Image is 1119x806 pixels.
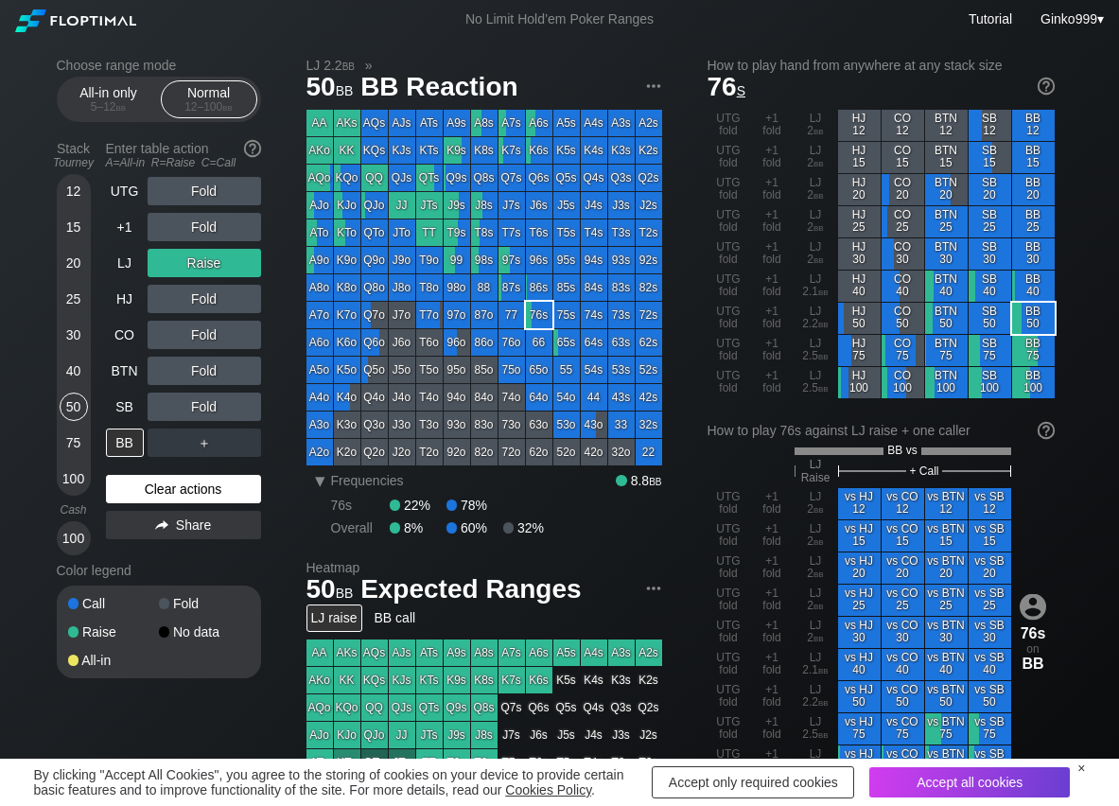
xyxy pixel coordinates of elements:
[361,247,388,273] div: Q9o
[334,219,360,246] div: KTo
[838,142,881,173] div: HJ 15
[1020,593,1046,620] img: icon-avatar.b40e07d9.svg
[498,412,525,438] div: 73o
[553,384,580,411] div: 54o
[498,302,525,328] div: 77
[636,219,662,246] div: T2s
[1012,110,1055,141] div: BB 12
[389,165,415,191] div: QJs
[361,412,388,438] div: Q3o
[416,247,443,273] div: T9o
[60,213,88,241] div: 15
[751,110,794,141] div: +1 fold
[751,142,794,173] div: +1 fold
[581,192,607,219] div: J4s
[65,81,152,117] div: All-in only
[69,100,149,114] div: 5 – 12
[636,137,662,164] div: K2s
[49,133,98,177] div: Stack
[882,206,924,237] div: CO 25
[882,303,924,334] div: CO 50
[148,249,261,277] div: Raise
[389,357,415,383] div: J5o
[444,329,470,356] div: 96o
[389,192,415,219] div: JJ
[838,367,881,398] div: HJ 100
[389,384,415,411] div: J4o
[169,100,249,114] div: 12 – 100
[166,81,253,117] div: Normal
[526,247,552,273] div: 96s
[1036,76,1057,96] img: help.32db89a4.svg
[148,285,261,313] div: Fold
[155,520,168,531] img: share.864f2f62.svg
[444,192,470,219] div: J9s
[708,303,750,334] div: UTG fold
[416,110,443,136] div: ATs
[643,76,664,96] img: ellipsis.fd386fe8.svg
[751,271,794,302] div: +1 fold
[334,302,360,328] div: K7o
[498,192,525,219] div: J7s
[106,213,144,241] div: +1
[1012,271,1055,302] div: BB 40
[526,302,552,328] div: 76s
[795,142,837,173] div: LJ 2
[795,367,837,398] div: LJ 2.5
[608,110,635,136] div: A3s
[813,253,824,266] span: bb
[925,303,968,334] div: BTN 50
[416,192,443,219] div: JTs
[526,137,552,164] div: K6s
[444,274,470,301] div: 98o
[795,206,837,237] div: LJ 2
[471,192,498,219] div: J8s
[437,11,682,31] div: No Limit Hold’em Poker Ranges
[1077,761,1085,776] div: ×
[925,142,968,173] div: BTN 15
[643,578,664,599] img: ellipsis.fd386fe8.svg
[416,412,443,438] div: T3o
[60,321,88,349] div: 30
[838,206,881,237] div: HJ 25
[306,412,333,438] div: A3o
[444,165,470,191] div: Q9s
[751,174,794,205] div: +1 fold
[361,329,388,356] div: Q6o
[636,165,662,191] div: Q2s
[389,247,415,273] div: J9o
[416,357,443,383] div: T5o
[57,58,261,73] h2: Choose range mode
[708,174,750,205] div: UTG fold
[636,302,662,328] div: 72s
[306,110,333,136] div: AA
[355,58,382,73] span: »
[416,329,443,356] div: T6o
[306,357,333,383] div: A5o
[636,357,662,383] div: 52s
[838,303,881,334] div: HJ 50
[159,625,250,639] div: No data
[751,367,794,398] div: +1 fold
[471,274,498,301] div: 88
[1012,335,1055,366] div: BB 75
[416,302,443,328] div: T7o
[389,110,415,136] div: AJs
[553,192,580,219] div: J5s
[106,133,261,177] div: Enter table action
[60,429,88,457] div: 75
[581,219,607,246] div: T4s
[106,393,144,421] div: SB
[969,206,1011,237] div: SB 25
[498,247,525,273] div: 97s
[969,174,1011,205] div: SB 20
[361,384,388,411] div: Q4o
[334,192,360,219] div: KJo
[969,238,1011,270] div: SB 30
[498,219,525,246] div: T7s
[306,274,333,301] div: A8o
[553,302,580,328] div: 75s
[818,381,829,394] span: bb
[106,249,144,277] div: LJ
[969,110,1011,141] div: SB 12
